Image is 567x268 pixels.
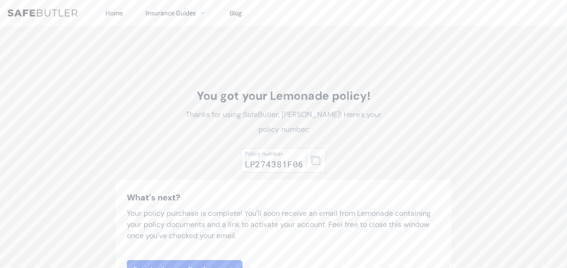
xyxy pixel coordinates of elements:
[245,150,304,158] div: Policy number
[145,7,207,19] button: Insurance Guides
[7,9,77,17] img: SafeButler Text Logo
[127,191,440,204] h3: What's next?
[245,158,304,171] div: LP274381F06
[179,89,388,103] h1: You got your Lemonade policy!
[179,107,388,137] p: Thanks for using SafeButler, [PERSON_NAME]! Here's your policy number:
[229,9,242,17] a: Blog
[105,9,123,17] a: Home
[127,208,440,241] p: Your policy purchase is complete! You'll soon receive an email from Lemonade containing your poli...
